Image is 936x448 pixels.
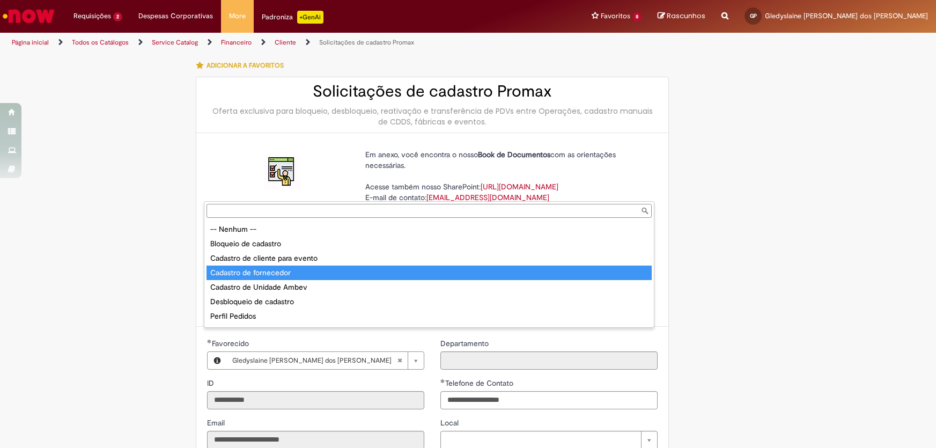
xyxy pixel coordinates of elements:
[207,295,652,309] div: Desbloqueio de cadastro
[207,251,652,266] div: Cadastro de cliente para evento
[207,324,652,338] div: Reativação de Cadastro de Clientes Promax
[207,237,652,251] div: Bloqueio de cadastro
[207,280,652,295] div: Cadastro de Unidade Ambev
[207,266,652,280] div: Cadastro de fornecedor
[207,222,652,237] div: -- Nenhum --
[204,220,654,327] ul: Tipo de solicitação
[207,309,652,324] div: Perfil Pedidos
